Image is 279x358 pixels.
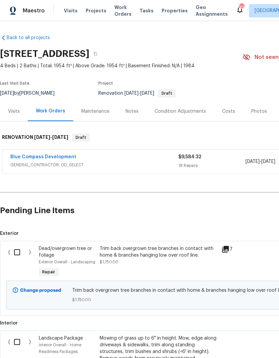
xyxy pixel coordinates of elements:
div: Visits [8,108,20,115]
span: $9,584.32 [178,155,201,159]
a: Blue Compass Development [10,155,76,159]
span: $1,750.00 [100,260,118,264]
span: Projects [86,7,106,14]
div: Notes [125,108,138,115]
span: [DATE] [124,91,138,96]
span: [DATE] [261,159,275,164]
span: Draft [159,91,175,95]
span: Interior Overall - Home Readiness Packages [39,343,81,354]
div: Costs [222,108,235,115]
span: Repair [39,269,58,275]
span: [DATE] [140,91,154,96]
span: [DATE] [52,135,68,140]
span: Visits [64,7,78,14]
div: 42 [239,4,244,11]
button: Copy Address [89,48,101,60]
span: - [124,91,154,96]
span: - [34,135,68,140]
div: Trim back overgrown tree branches in contact with home & branches hanging low over roof line. [100,245,217,259]
span: Tasks [139,8,154,13]
span: Geo Assignments [196,4,228,17]
span: Work Orders [114,4,131,17]
h6: RENOVATION [2,133,68,142]
span: GENERAL_CONTRACTOR, OD_SELECT [10,162,178,168]
div: Condition Adjustments [155,108,206,115]
span: Draft [73,134,89,141]
div: Maintenance [81,108,109,115]
span: Properties [162,7,188,14]
div: 7 [221,245,248,253]
span: Exterior Overall - Landscaping [39,260,95,264]
span: Renovation [98,91,176,96]
span: [DATE] [34,135,50,140]
span: Landscape Package [39,336,83,341]
span: [DATE] [246,159,260,164]
b: Change proposed [20,288,61,293]
span: Maestro [23,7,45,14]
span: Dead/overgrown tree or foliage [39,246,92,258]
span: - [246,158,275,165]
div: ( ) [6,243,37,281]
div: Work Orders [36,108,65,114]
span: Project [98,81,113,85]
div: Photos [251,108,267,115]
div: 18 Repairs [178,162,246,169]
